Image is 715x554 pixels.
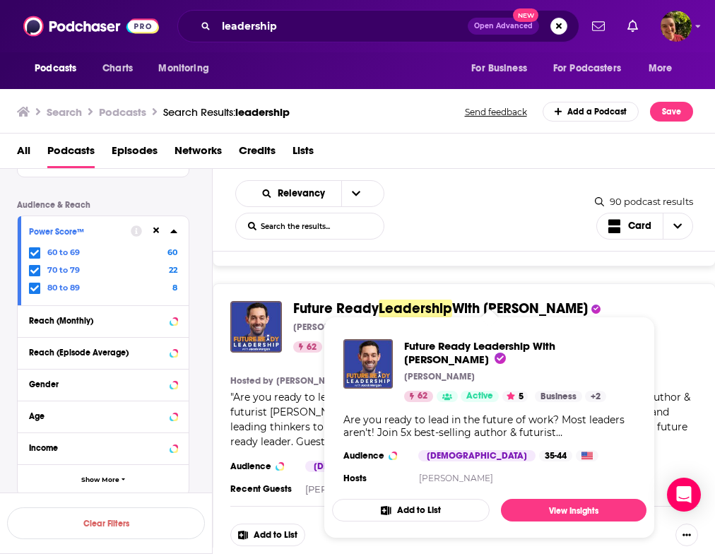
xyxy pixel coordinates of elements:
a: Add a Podcast [543,102,639,122]
div: Open Intercom Messenger [667,478,701,512]
button: Choose View [596,213,694,240]
button: open menu [25,55,95,82]
a: [PERSON_NAME] [419,473,493,483]
span: Monitoring [158,59,208,78]
a: Podcasts [47,139,95,168]
a: Future Ready Leadership With Jacob Morgan [404,339,635,366]
h3: Audience [230,461,294,472]
h3: Search [47,105,82,119]
a: Networks [175,139,222,168]
a: Show notifications dropdown [622,14,644,38]
div: Search podcasts, credits, & more... [177,10,579,42]
img: User Profile [661,11,692,42]
h4: Hosts [343,473,367,484]
span: Logged in as Marz [661,11,692,42]
span: " [230,391,690,448]
button: Show More [18,464,189,496]
img: Future Ready Leadership With Jacob Morgan [230,301,282,353]
button: Show profile menu [661,11,692,42]
span: Charts [102,59,133,78]
input: Search podcasts, credits, & more... [216,15,468,37]
a: [PERSON_NAME] [276,375,347,387]
span: Leadership [379,300,452,317]
span: 60 to 69 [47,247,80,257]
button: Power Score™ [29,222,131,240]
button: open menu [341,181,371,206]
button: open menu [249,189,341,199]
button: open menu [461,55,545,82]
button: Add to List [332,499,490,521]
h3: Podcasts [99,105,146,119]
a: Lists [292,139,314,168]
div: 35-44 [539,450,572,461]
span: Future Ready [293,300,379,317]
div: Power Score™ [29,227,122,237]
a: Business [535,391,582,402]
p: Audience & Reach [17,200,189,210]
a: 62 [404,391,433,402]
button: open menu [639,55,690,82]
button: Reach (Episode Average) [29,343,177,361]
button: Age [29,407,177,425]
span: New [513,8,538,22]
img: Podchaser - Follow, Share and Rate Podcasts [23,13,159,40]
button: Clear Filters [7,507,205,539]
button: Income [29,439,177,456]
button: Add to List [230,524,305,546]
div: [DEMOGRAPHIC_DATA] [305,461,422,472]
div: Search Results: [163,105,290,119]
h4: Hosted by [230,375,273,387]
h3: Recent Guests [230,483,294,495]
span: Open Advanced [474,23,533,30]
span: Show More [81,476,119,484]
a: View Insights [501,499,646,521]
a: Episodes [112,139,158,168]
a: Credits [239,139,276,168]
div: Age [29,411,165,421]
div: Income [29,443,165,453]
a: 62 [293,341,322,353]
button: Gender [29,375,177,393]
h2: Choose List sort [235,180,384,207]
button: open menu [544,55,642,82]
span: Podcasts [35,59,76,78]
a: Active [461,391,499,402]
span: Card [628,221,651,231]
a: +2 [585,391,606,402]
button: open menu [148,55,227,82]
div: Reach (Episode Average) [29,348,165,358]
span: With [PERSON_NAME] [452,300,588,317]
span: For Podcasters [553,59,621,78]
a: Future Ready Leadership With Jacob Morgan [343,339,393,389]
a: Future ReadyLeadershipWith [PERSON_NAME] [293,301,588,317]
span: Relevancy [278,189,330,199]
span: Future Ready Leadership With [PERSON_NAME] [404,339,555,366]
span: 60 [167,247,177,257]
button: 5 [502,391,528,402]
div: Are you ready to lead in the future of work? Most leaders aren't! Join 5x best-selling author & f... [343,413,635,439]
button: Show More Button [675,524,698,546]
span: 8 [172,283,177,293]
p: [PERSON_NAME] [293,322,364,333]
a: Search Results:leadership [163,105,290,119]
span: 62 [418,389,427,403]
h3: Audience [343,450,407,461]
div: [DEMOGRAPHIC_DATA] [418,450,536,461]
a: Show notifications dropdown [586,14,610,38]
div: Reach (Monthly) [29,316,165,326]
p: [PERSON_NAME] [404,371,475,382]
a: Charts [93,55,141,82]
span: Active [466,389,493,403]
span: For Business [471,59,527,78]
a: All [17,139,30,168]
a: [PERSON_NAME], [305,483,387,495]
